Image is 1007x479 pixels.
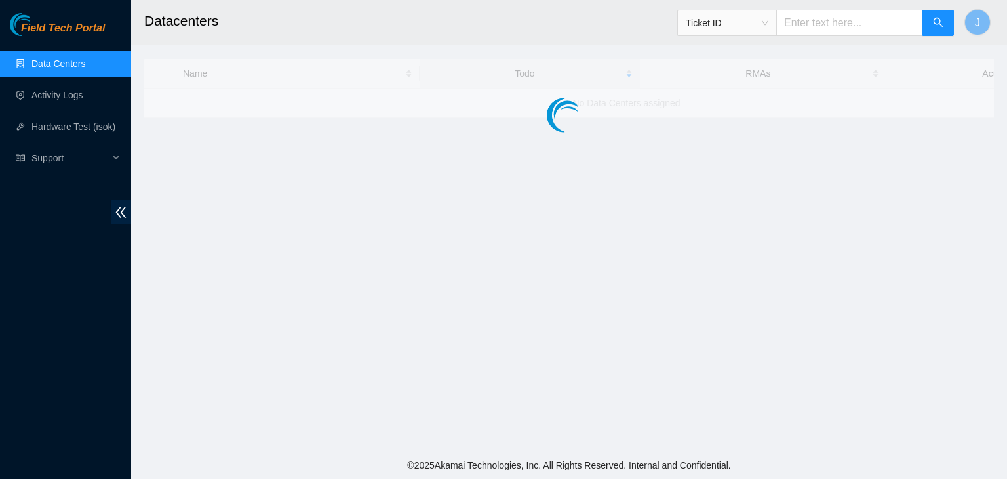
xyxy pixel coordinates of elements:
[111,200,131,224] span: double-left
[31,90,83,100] a: Activity Logs
[16,154,25,163] span: read
[776,10,923,36] input: Enter text here...
[131,451,1007,479] footer: © 2025 Akamai Technologies, Inc. All Rights Reserved. Internal and Confidential.
[922,10,954,36] button: search
[10,13,66,36] img: Akamai Technologies
[964,9,991,35] button: J
[31,121,115,132] a: Hardware Test (isok)
[21,22,105,35] span: Field Tech Portal
[686,13,768,33] span: Ticket ID
[31,58,85,69] a: Data Centers
[10,24,105,41] a: Akamai TechnologiesField Tech Portal
[31,145,109,171] span: Support
[933,17,943,30] span: search
[975,14,980,31] span: J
